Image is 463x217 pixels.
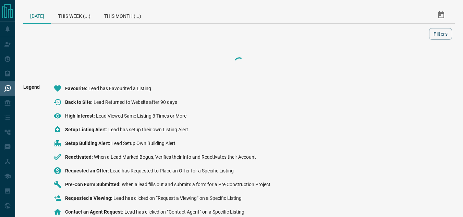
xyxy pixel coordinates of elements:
[97,7,148,23] div: This Month (...)
[429,28,452,40] button: Filters
[65,182,122,187] span: Pre-Con Form Submitted
[94,154,256,160] span: When a Lead Marked Bogus, Verifies their Info and Reactivates their Account
[65,113,96,119] span: High Interest
[96,113,186,119] span: Lead Viewed Same Listing 3 Times or More
[124,209,244,215] span: Lead has clicked on “Contact Agent” on a Specific Listing
[51,7,97,23] div: This Week (...)
[94,99,177,105] span: Lead Returned to Website after 90 days
[122,182,270,187] span: When a lead fills out and submits a form for a Pre Construction Project
[65,154,94,160] span: Reactivated
[65,141,111,146] span: Setup Building Alert
[23,7,51,24] div: [DATE]
[205,56,273,69] div: Loading
[433,7,449,23] button: Select Date Range
[110,168,234,173] span: Lead has Requested to Place an Offer for a Specific Listing
[111,141,175,146] span: Lead Setup Own Building Alert
[65,86,88,91] span: Favourite
[65,99,94,105] span: Back to Site
[65,195,113,201] span: Requested a Viewing
[88,86,151,91] span: Lead has Favourited a Listing
[108,127,188,132] span: Lead has setup their own Listing Alert
[65,127,108,132] span: Setup Listing Alert
[113,195,242,201] span: Lead has clicked on “Request a Viewing” on a Specific Listing
[65,209,124,215] span: Contact an Agent Request
[65,168,110,173] span: Requested an Offer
